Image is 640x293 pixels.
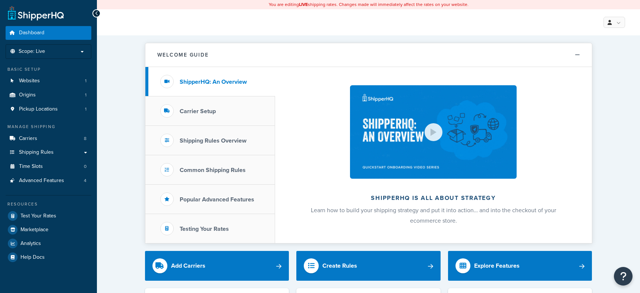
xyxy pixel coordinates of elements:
[84,136,86,142] span: 8
[6,124,91,130] div: Manage Shipping
[322,261,357,271] div: Create Rules
[180,79,247,85] h3: ShipperHQ: An Overview
[19,78,40,84] span: Websites
[448,251,592,281] a: Explore Features
[6,160,91,173] a: Time Slots0
[6,66,91,73] div: Basic Setup
[84,163,86,170] span: 0
[6,174,91,188] a: Advanced Features4
[19,92,36,98] span: Origins
[180,167,246,173] h3: Common Shipping Rules
[19,48,45,55] span: Scope: Live
[299,1,308,8] b: LIVE
[6,201,91,207] div: Resources
[6,160,91,173] li: Time Slots
[180,108,216,115] h3: Carrier Setup
[6,74,91,88] li: Websites
[85,78,86,84] span: 1
[6,237,91,250] a: Analytics
[85,92,86,98] span: 1
[180,226,229,232] h3: Testing Your Rates
[6,102,91,116] a: Pickup Locations1
[84,178,86,184] span: 4
[180,137,246,144] h3: Shipping Rules Overview
[19,30,44,36] span: Dashboard
[6,26,91,40] a: Dashboard
[6,146,91,159] a: Shipping Rules
[19,149,54,156] span: Shipping Rules
[6,88,91,102] a: Origins1
[6,132,91,146] a: Carriers8
[614,267,633,286] button: Open Resource Center
[6,102,91,116] li: Pickup Locations
[21,227,48,233] span: Marketplace
[295,195,572,201] h2: ShipperHQ is all about strategy
[6,74,91,88] a: Websites1
[350,85,516,179] img: ShipperHQ is all about strategy
[85,106,86,112] span: 1
[19,136,37,142] span: Carriers
[311,206,556,225] span: Learn how to build your shipping strategy and put it into action… and into the checkout of your e...
[171,261,205,271] div: Add Carriers
[6,174,91,188] li: Advanced Features
[21,254,45,261] span: Help Docs
[19,106,58,112] span: Pickup Locations
[21,213,56,219] span: Test Your Rates
[6,132,91,146] li: Carriers
[21,241,41,247] span: Analytics
[296,251,441,281] a: Create Rules
[474,261,520,271] div: Explore Features
[145,43,592,67] button: Welcome Guide
[145,251,289,281] a: Add Carriers
[19,178,64,184] span: Advanced Features
[19,163,43,170] span: Time Slots
[6,209,91,223] a: Test Your Rates
[6,88,91,102] li: Origins
[6,223,91,236] a: Marketplace
[157,52,209,58] h2: Welcome Guide
[6,251,91,264] a: Help Docs
[180,196,254,203] h3: Popular Advanced Features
